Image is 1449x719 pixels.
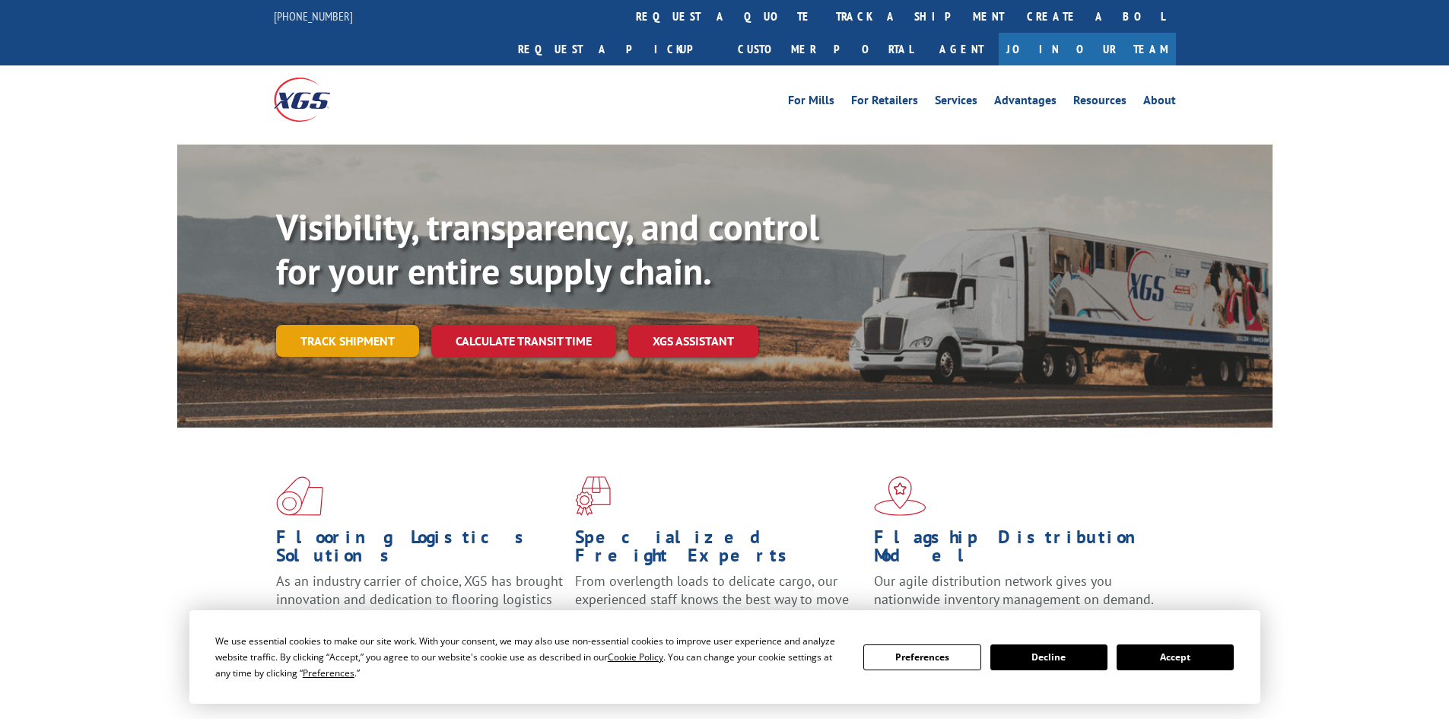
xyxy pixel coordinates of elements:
p: From overlength loads to delicate cargo, our experienced staff knows the best way to move your fr... [575,572,863,640]
a: Track shipment [276,325,419,357]
img: xgs-icon-focused-on-flooring-red [575,476,611,516]
a: [PHONE_NUMBER] [274,8,353,24]
a: XGS ASSISTANT [628,325,758,358]
span: Cookie Policy [608,651,663,663]
a: Resources [1073,94,1126,111]
a: About [1143,94,1176,111]
a: Request a pickup [507,33,726,65]
img: xgs-icon-flagship-distribution-model-red [874,476,926,516]
span: Preferences [303,667,354,679]
a: Calculate transit time [431,325,616,358]
a: Advantages [994,94,1057,111]
a: For Retailers [851,94,918,111]
h1: Flooring Logistics Solutions [276,528,564,572]
div: Cookie Consent Prompt [189,610,1260,704]
a: Services [935,94,977,111]
button: Accept [1117,644,1234,670]
a: Join Our Team [999,33,1176,65]
button: Decline [990,644,1107,670]
img: xgs-icon-total-supply-chain-intelligence-red [276,476,323,516]
a: Agent [924,33,999,65]
h1: Specialized Freight Experts [575,528,863,572]
div: We use essential cookies to make our site work. With your consent, we may also use non-essential ... [215,633,845,681]
b: Visibility, transparency, and control for your entire supply chain. [276,203,819,294]
span: As an industry carrier of choice, XGS has brought innovation and dedication to flooring logistics... [276,572,563,626]
span: Our agile distribution network gives you nationwide inventory management on demand. [874,572,1154,608]
a: Customer Portal [726,33,924,65]
h1: Flagship Distribution Model [874,528,1161,572]
button: Preferences [863,644,980,670]
a: For Mills [788,94,834,111]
